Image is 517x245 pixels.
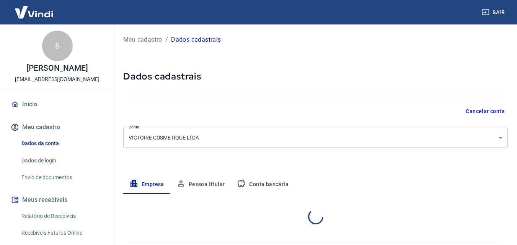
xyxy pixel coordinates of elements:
p: [EMAIL_ADDRESS][DOMAIN_NAME] [15,75,99,83]
button: Conta bancária [231,175,295,194]
a: Meu cadastro [123,35,162,44]
button: Cancelar conta [463,104,508,118]
p: / [165,35,168,44]
a: Envio de documentos [18,170,105,185]
button: Pessoa titular [170,175,231,194]
button: Meus recebíveis [9,191,105,208]
p: [PERSON_NAME] [26,64,88,72]
label: Conta [129,124,139,130]
a: Dados da conta [18,136,105,151]
a: Relatório de Recebíveis [18,208,105,224]
a: Início [9,96,105,113]
p: Dados cadastrais [171,35,221,44]
button: Empresa [123,175,170,194]
a: Dados de login [18,153,105,169]
h5: Dados cadastrais [123,70,508,83]
button: Sair [480,5,508,19]
div: B [42,31,73,61]
button: Meu cadastro [9,119,105,136]
div: VICTOIRE COSMETIQUE LTDA [123,128,508,148]
img: Vindi [9,0,59,24]
a: Recebíveis Futuros Online [18,225,105,241]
